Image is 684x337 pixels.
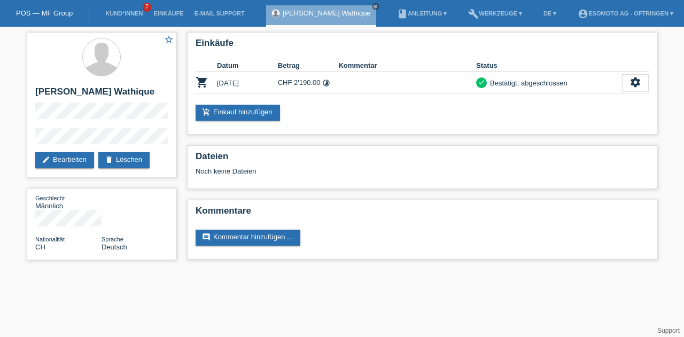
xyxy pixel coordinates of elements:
i: edit [42,155,50,164]
th: Datum [217,59,278,72]
a: buildWerkzeuge ▾ [463,10,527,17]
a: Kund*innen [100,10,148,17]
h2: Dateien [196,151,649,167]
i: star_border [164,35,174,44]
h2: Einkäufe [196,38,649,54]
span: Schweiz [35,243,45,251]
div: Noch keine Dateien [196,167,522,175]
th: Betrag [278,59,339,72]
i: book [397,9,408,19]
i: close [373,4,378,9]
a: [PERSON_NAME] Wathique [283,9,371,17]
th: Kommentar [338,59,476,72]
a: account_circleEsomoto AG - Oftringen ▾ [572,10,679,17]
span: Sprache [102,236,123,242]
i: POSP00025240 [196,76,208,89]
a: add_shopping_cartEinkauf hinzufügen [196,105,280,121]
span: 7 [143,3,151,12]
span: Geschlecht [35,195,65,201]
a: deleteLöschen [98,152,150,168]
th: Status [476,59,622,72]
i: delete [105,155,113,164]
span: Deutsch [102,243,127,251]
h2: Kommentare [196,206,649,222]
div: Bestätigt, abgeschlossen [487,77,568,89]
a: star_border [164,35,174,46]
h2: [PERSON_NAME] Wathique [35,87,168,103]
a: bookAnleitung ▾ [392,10,452,17]
a: editBearbeiten [35,152,94,168]
i: account_circle [578,9,588,19]
a: E-Mail Support [189,10,250,17]
a: Einkäufe [148,10,189,17]
i: comment [202,233,211,241]
div: Männlich [35,194,102,210]
a: commentKommentar hinzufügen ... [196,230,300,246]
a: close [372,3,379,10]
i: Fixe Raten (24 Raten) [322,79,330,87]
i: check [478,79,485,86]
i: settings [629,76,641,88]
a: Support [657,327,680,334]
td: CHF 2'190.00 [278,72,339,94]
td: [DATE] [217,72,278,94]
a: POS — MF Group [16,9,73,17]
i: build [468,9,479,19]
span: Nationalität [35,236,65,242]
a: DE ▾ [538,10,562,17]
i: add_shopping_cart [202,108,211,116]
